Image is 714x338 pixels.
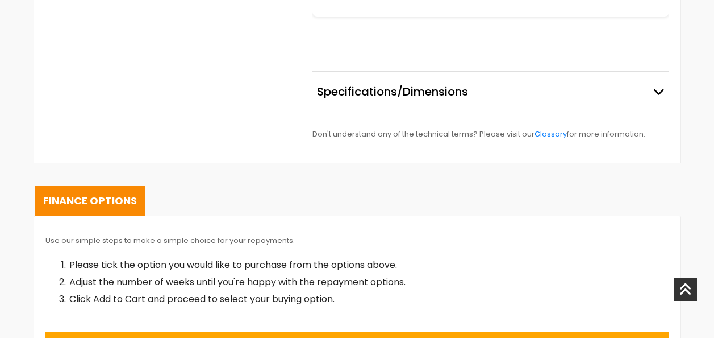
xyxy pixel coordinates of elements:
li: Please tick the option you would like to purchase from the options above. [68,257,669,274]
p: Don't understand any of the technical terms? Please visit our for more information. [312,126,669,142]
a: Glossary [535,129,567,139]
button: Specifications/Dimensions [312,72,669,112]
p: Use our simple steps to make a simple choice for your repayments. [45,233,669,248]
li: Click Add to Cart and proceed to select your buying option. [68,291,669,308]
li: Adjust the number of weeks until you're happy with the repayment options. [68,274,669,291]
span: Specifications/Dimensions [317,83,468,100]
a: Finance Options [35,186,145,216]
